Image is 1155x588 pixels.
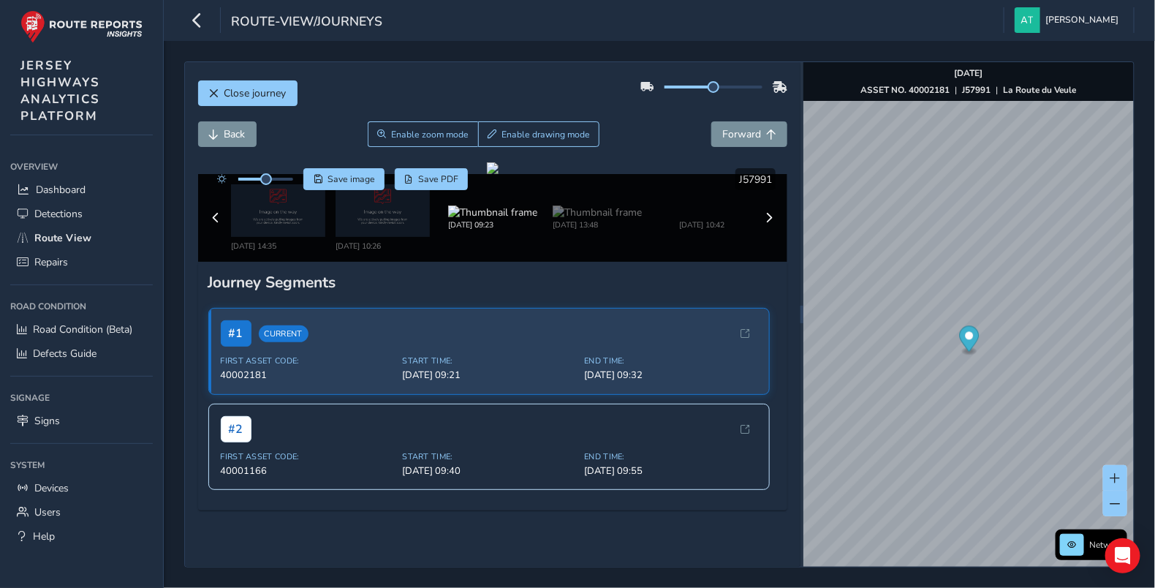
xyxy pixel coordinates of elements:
[10,476,153,500] a: Devices
[368,121,478,147] button: Zoom
[962,84,991,96] strong: J57991
[259,325,308,342] span: Current
[392,129,469,140] span: Enable zoom mode
[402,369,575,382] span: [DATE] 09:21
[327,173,375,185] span: Save image
[336,184,430,237] img: Thumbnail frame
[395,168,469,190] button: PDF
[224,127,246,141] span: Back
[10,156,153,178] div: Overview
[231,184,325,237] img: Thumbnail frame
[478,121,600,147] button: Draw
[198,121,257,147] button: Back
[10,500,153,524] a: Users
[954,67,982,79] strong: [DATE]
[584,464,757,478] span: [DATE] 09:55
[221,451,394,462] span: First Asset Code:
[679,219,724,230] div: [DATE] 10:42
[231,241,336,252] div: [DATE] 14:35
[402,451,575,462] span: Start Time:
[336,241,440,252] div: [DATE] 10:26
[1105,538,1140,573] div: Open Intercom Messenger
[221,369,394,382] span: 40002181
[584,355,757,366] span: End Time:
[711,121,787,147] button: Forward
[10,317,153,342] a: Road Condition (Beta)
[198,80,298,106] button: Close journey
[501,129,590,140] span: Enable drawing mode
[34,231,91,245] span: Route View
[448,219,537,230] div: [DATE] 09:23
[34,255,68,269] span: Repairs
[33,529,55,543] span: Help
[448,206,537,219] img: Thumbnail frame
[20,57,100,124] span: JERSEY HIGHWAYS ANALYTICS PLATFORM
[739,173,772,186] span: J57991
[10,295,153,317] div: Road Condition
[584,369,757,382] span: [DATE] 09:32
[402,464,575,478] span: [DATE] 09:40
[10,342,153,366] a: Defects Guide
[553,206,642,219] img: Thumbnail frame
[221,416,251,442] span: # 2
[10,524,153,549] a: Help
[722,127,761,141] span: Forward
[10,250,153,274] a: Repairs
[1089,539,1123,551] span: Network
[224,86,287,100] span: Close journey
[418,173,458,185] span: Save PDF
[208,272,778,293] div: Journey Segments
[20,10,143,43] img: rr logo
[10,409,153,433] a: Signs
[34,207,83,221] span: Detections
[1015,7,1040,33] img: diamond-layout
[34,481,69,495] span: Devices
[959,326,979,356] div: Map marker
[1045,7,1118,33] span: [PERSON_NAME]
[231,12,382,33] span: route-view/journeys
[34,414,60,428] span: Signs
[1015,7,1124,33] button: [PERSON_NAME]
[221,464,394,478] span: 40001166
[402,355,575,366] span: Start Time:
[221,320,251,347] span: # 1
[34,505,61,519] span: Users
[33,323,132,336] span: Road Condition (Beta)
[33,347,96,361] span: Defects Guide
[860,84,950,96] strong: ASSET NO. 40002181
[10,226,153,250] a: Route View
[10,454,153,476] div: System
[553,219,642,230] div: [DATE] 13:48
[860,84,1076,96] div: | |
[221,355,394,366] span: First Asset Code:
[1003,84,1076,96] strong: La Route du Veule
[584,451,757,462] span: End Time:
[10,202,153,226] a: Detections
[303,168,385,190] button: Save
[10,387,153,409] div: Signage
[36,183,86,197] span: Dashboard
[10,178,153,202] a: Dashboard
